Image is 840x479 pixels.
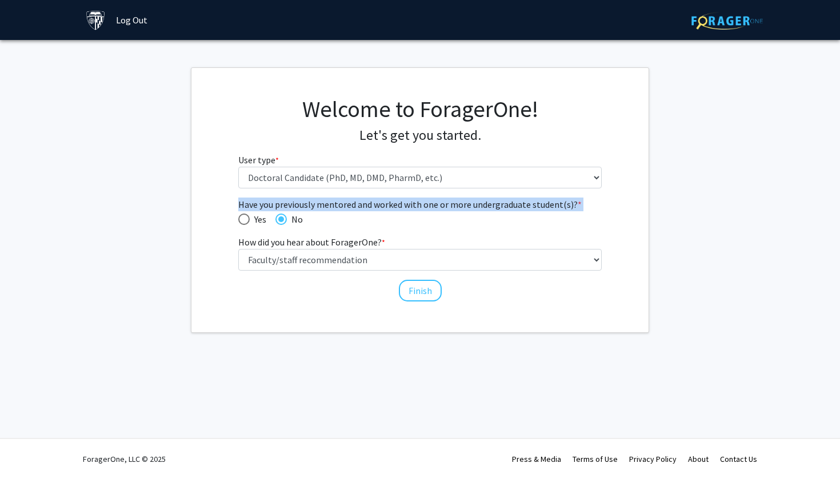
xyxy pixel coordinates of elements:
button: Finish [399,280,442,301]
a: Terms of Use [573,454,618,464]
h4: Let's get you started. [238,127,602,144]
span: Yes [250,212,266,226]
h1: Welcome to ForagerOne! [238,95,602,123]
iframe: Chat [9,428,49,470]
label: How did you hear about ForagerOne? [238,235,385,249]
mat-radio-group: Have you previously mentored and worked with one or more undergraduate student(s)? [238,211,602,226]
a: Privacy Policy [629,454,677,464]
label: User type [238,153,279,167]
a: About [688,454,709,464]
span: Have you previously mentored and worked with one or more undergraduate student(s)? [238,198,602,211]
a: Contact Us [720,454,757,464]
a: Press & Media [512,454,561,464]
div: ForagerOne, LLC © 2025 [83,439,166,479]
img: ForagerOne Logo [691,12,763,30]
img: Johns Hopkins University Logo [86,10,106,30]
span: No [287,212,303,226]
